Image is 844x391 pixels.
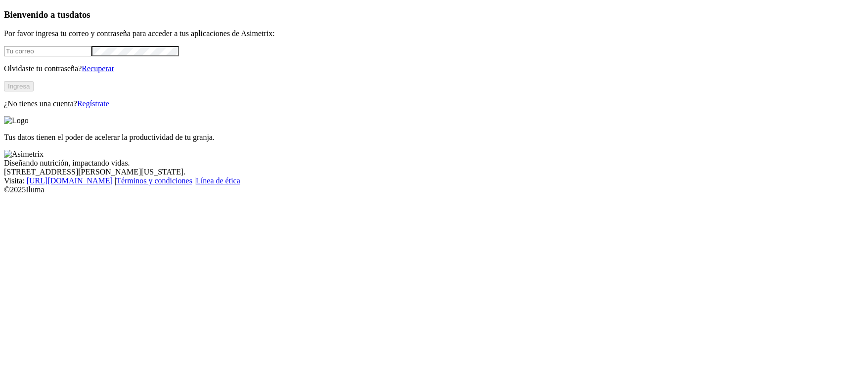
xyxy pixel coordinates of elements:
[4,9,840,20] h3: Bienvenido a tus
[4,29,840,38] p: Por favor ingresa tu correo y contraseña para acceder a tus aplicaciones de Asimetrix:
[69,9,90,20] span: datos
[196,176,240,185] a: Línea de ética
[4,159,840,168] div: Diseñando nutrición, impactando vidas.
[4,99,840,108] p: ¿No tienes una cuenta?
[4,185,840,194] div: © 2025 Iluma
[4,46,91,56] input: Tu correo
[116,176,192,185] a: Términos y condiciones
[4,64,840,73] p: Olvidaste tu contraseña?
[4,81,34,91] button: Ingresa
[27,176,113,185] a: [URL][DOMAIN_NAME]
[77,99,109,108] a: Regístrate
[4,176,840,185] div: Visita : | |
[4,168,840,176] div: [STREET_ADDRESS][PERSON_NAME][US_STATE].
[4,150,44,159] img: Asimetrix
[4,116,29,125] img: Logo
[82,64,114,73] a: Recuperar
[4,133,840,142] p: Tus datos tienen el poder de acelerar la productividad de tu granja.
